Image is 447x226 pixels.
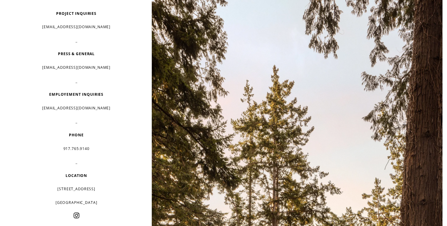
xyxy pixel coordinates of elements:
[23,104,130,113] p: [EMAIL_ADDRESS][DOMAIN_NAME]
[49,92,103,97] strong: EMPLOYEMENT INQUIRIES
[23,117,130,126] p: _
[23,36,130,45] p: _
[23,77,130,86] p: _
[69,132,83,138] strong: PHONE
[66,173,87,178] strong: LOCATION
[73,212,80,218] a: Instagram
[23,198,130,208] p: [GEOGRAPHIC_DATA]
[23,22,130,32] p: [EMAIL_ADDRESS][DOMAIN_NAME]
[23,144,130,154] p: 917.765.9140
[23,184,130,194] p: [STREET_ADDRESS]
[56,11,97,16] strong: PROJECT INQUIRIES
[23,158,130,167] p: _
[58,51,95,56] strong: PRESS & GENERAL
[23,211,130,221] p: _
[23,63,130,72] p: [EMAIL_ADDRESS][DOMAIN_NAME]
